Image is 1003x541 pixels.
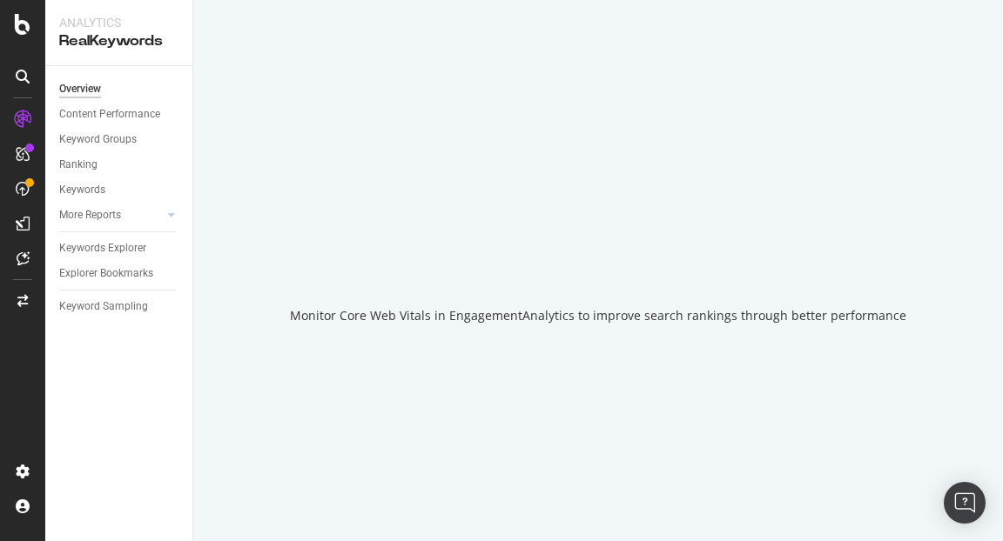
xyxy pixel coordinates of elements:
[59,156,180,174] a: Ranking
[59,130,137,149] div: Keyword Groups
[59,14,178,31] div: Analytics
[59,239,146,257] div: Keywords Explorer
[59,105,180,124] a: Content Performance
[59,206,121,224] div: More Reports
[59,181,180,199] a: Keywords
[59,206,163,224] a: More Reports
[59,80,101,98] div: Overview
[59,181,105,199] div: Keywords
[59,297,180,316] a: Keyword Sampling
[59,156,98,174] div: Ranking
[59,264,180,283] a: Explorer Bookmarks
[290,307,906,324] div: Monitor Core Web Vitals in EngagementAnalytics to improve search rankings through better performance
[944,482,986,524] div: Open Intercom Messenger
[59,239,180,257] a: Keywords Explorer
[59,297,148,316] div: Keyword Sampling
[59,130,180,149] a: Keyword Groups
[59,105,160,124] div: Content Performance
[535,217,661,279] div: animation
[59,80,180,98] a: Overview
[59,264,153,283] div: Explorer Bookmarks
[59,31,178,51] div: RealKeywords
